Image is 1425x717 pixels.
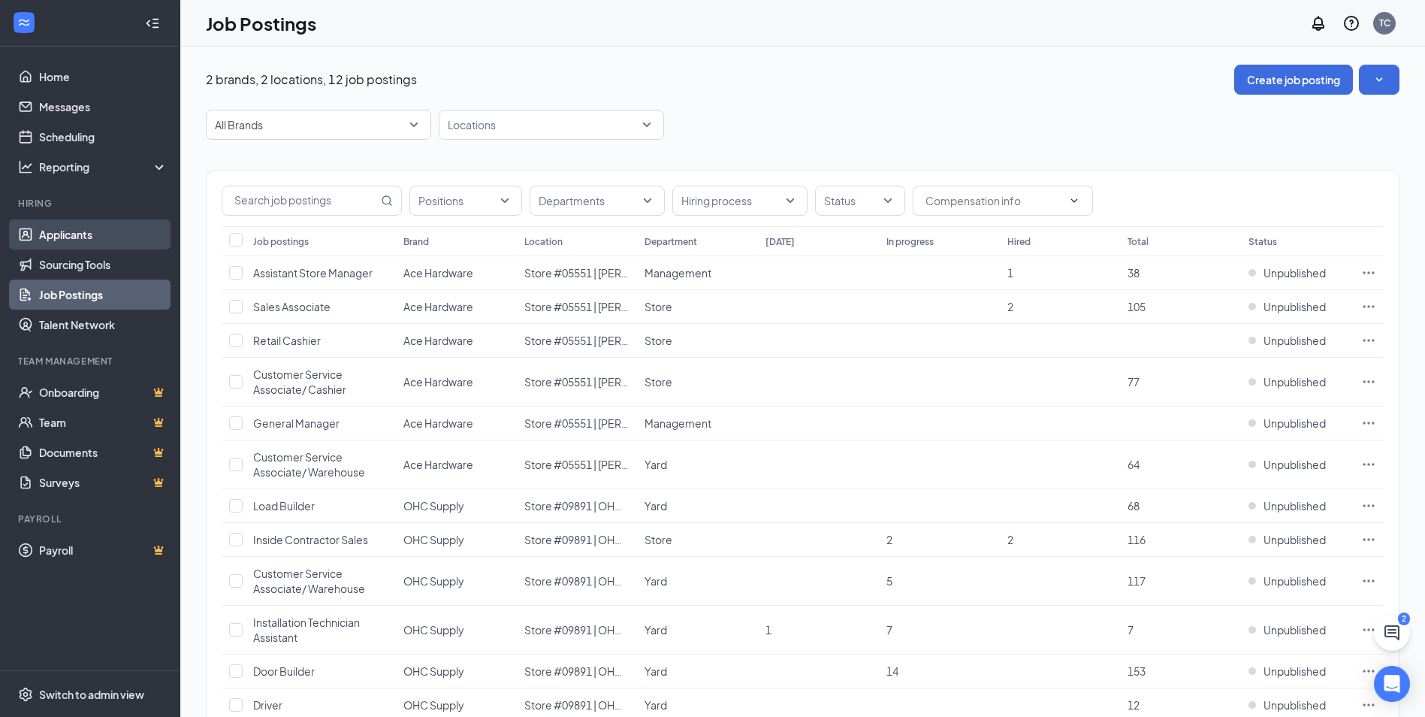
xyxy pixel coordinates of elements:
td: Ace Hardware [396,358,517,407]
span: 2 [1007,533,1013,546]
div: Switch to admin view [39,687,144,702]
a: Scheduling [39,122,168,152]
span: 7 [886,623,892,637]
td: Store #05551 | Guthrie’s Ace Hardware [517,358,638,407]
svg: Ellipses [1361,333,1376,348]
a: Sourcing Tools [39,250,168,280]
svg: Notifications [1309,14,1327,32]
a: Job Postings [39,280,168,310]
td: Ace Hardware [396,407,517,440]
td: Yard [637,655,758,688]
td: Yard [637,557,758,606]
span: 38 [1128,266,1140,280]
span: Door Builder [253,664,315,678]
td: OHC Supply [396,489,517,523]
td: Yard [637,606,758,655]
span: 5 [886,574,892,588]
span: Store #05551 | [PERSON_NAME] Ace Hardware [524,300,755,313]
span: 105 [1128,300,1146,313]
span: Store #05551 | [PERSON_NAME] Ace Hardware [524,375,755,389]
span: 2 [886,533,892,546]
span: General Manager [253,416,340,430]
svg: SmallChevronDown [1372,72,1387,87]
svg: ChatActive [1383,624,1401,642]
span: Yard [645,623,667,637]
td: Store #05551 | Guthrie’s Ace Hardware [517,290,638,324]
td: OHC Supply [396,557,517,606]
td: Management [637,407,758,440]
svg: Ellipses [1361,374,1376,389]
svg: Ellipses [1361,697,1376,712]
input: Compensation info [925,192,1062,209]
svg: Ellipses [1361,664,1376,679]
span: Unpublished [1263,532,1326,547]
div: 2 [1398,613,1410,625]
span: Customer Service Associate/ Warehouse [253,567,365,595]
span: 2 [1007,300,1013,313]
svg: Ellipses [1361,457,1376,472]
span: Load Builder [253,499,315,513]
span: Yard [645,698,667,712]
span: Store #09891 | OHC Supply [524,698,659,712]
a: PayrollCrown [39,535,168,565]
span: Yard [645,574,667,588]
span: Store #09891 | OHC Supply [524,623,659,637]
span: Customer Service Associate/ Warehouse [253,450,365,479]
span: OHC Supply [403,533,464,546]
span: Assistant Store Manager [253,266,373,280]
span: Ace Hardware [403,458,473,471]
p: 2 brands, 2 locations, 12 job postings [206,71,417,88]
span: OHC Supply [403,664,464,678]
svg: Ellipses [1361,265,1376,280]
div: Team Management [18,355,165,368]
span: 1 [1007,266,1013,280]
div: Department [645,235,697,248]
span: Sales Associate [253,300,331,313]
span: Store #05551 | [PERSON_NAME] Ace Hardware [524,266,755,280]
td: Management [637,256,758,290]
svg: Ellipses [1361,299,1376,314]
span: 7 [1128,623,1134,637]
svg: Analysis [18,159,33,174]
td: Store #09891 | OHC Supply [517,606,638,655]
span: Ace Hardware [403,375,473,389]
span: Unpublished [1263,573,1326,588]
span: Store #09891 | OHC Supply [524,574,659,588]
svg: Ellipses [1361,622,1376,637]
svg: Collapse [145,16,160,31]
svg: ChevronDown [1068,195,1080,207]
span: Store [645,300,672,313]
span: OHC Supply [403,623,464,637]
td: OHC Supply [396,655,517,688]
a: DocumentsCrown [39,437,168,467]
span: Installation Technician Assistant [253,616,360,644]
span: Yard [645,664,667,678]
span: Driver [253,698,282,712]
span: Store #09891 | OHC Supply [524,499,659,513]
td: Store #09891 | OHC Supply [517,523,638,557]
span: Unpublished [1263,664,1326,679]
button: SmallChevronDown [1359,65,1399,95]
a: Home [39,62,168,92]
span: 14 [886,664,898,678]
span: Store [645,375,672,389]
span: OHC Supply [403,698,464,712]
span: OHC Supply [403,574,464,588]
svg: WorkstreamLogo [17,15,32,30]
span: Yard [645,458,667,471]
td: Store #05551 | Guthrie’s Ace Hardware [517,256,638,290]
th: Status [1241,226,1354,256]
td: Store [637,523,758,557]
span: Store #09891 | OHC Supply [524,664,659,678]
td: Store [637,324,758,358]
span: Unpublished [1263,457,1326,472]
td: Store #05551 | Guthrie’s Ace Hardware [517,440,638,489]
span: Customer Service Associate/ Cashier [253,368,346,396]
span: Unpublished [1263,498,1326,513]
td: Ace Hardware [396,324,517,358]
span: Ace Hardware [403,416,473,430]
a: Applicants [39,219,168,250]
div: TC [1379,17,1390,29]
span: 64 [1128,458,1140,471]
span: Unpublished [1263,299,1326,314]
